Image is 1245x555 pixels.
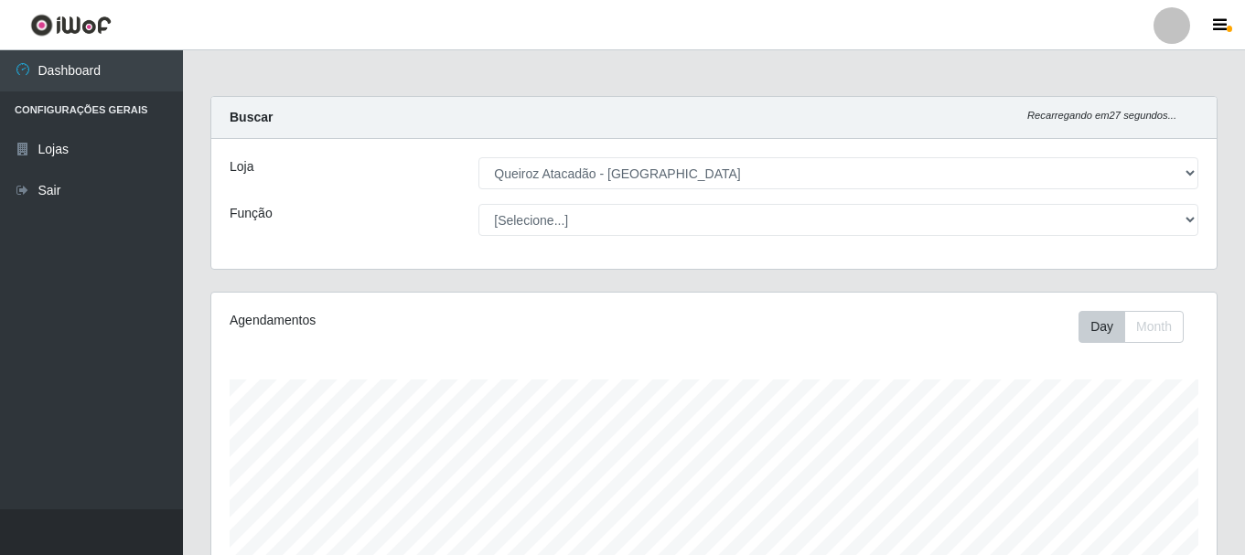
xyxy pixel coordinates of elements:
[1079,311,1125,343] button: Day
[230,157,253,176] label: Loja
[1079,311,1198,343] div: Toolbar with button groups
[230,110,273,124] strong: Buscar
[1079,311,1184,343] div: First group
[230,311,617,330] div: Agendamentos
[1027,110,1176,121] i: Recarregando em 27 segundos...
[230,204,273,223] label: Função
[1124,311,1184,343] button: Month
[30,14,112,37] img: CoreUI Logo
